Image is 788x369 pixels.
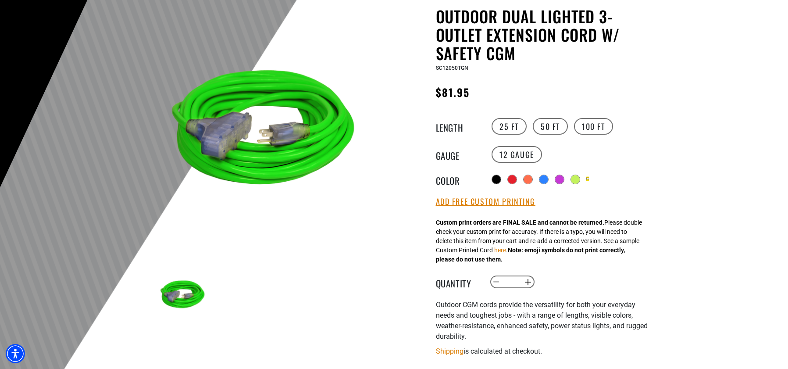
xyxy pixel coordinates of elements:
[157,29,368,241] img: neon green
[157,271,208,322] img: neon green
[436,174,480,185] legend: Color
[492,146,542,163] label: 12 Gauge
[436,65,468,71] span: SC12050TGN
[436,247,625,263] strong: Note: emoji symbols do not print correctly, please do not use them.
[492,118,527,135] label: 25 FT
[533,118,568,135] label: 50 FT
[494,246,506,255] button: here
[436,301,648,340] span: Outdoor CGM cords provide the versatility for both your everyday needs and toughest jobs - with a...
[436,7,651,62] h1: Outdoor Dual Lighted 3-Outlet Extension Cord w/ Safety CGM
[436,149,480,160] legend: Gauge
[436,345,651,357] div: is calculated at checkout.
[436,276,480,288] label: Quantity
[574,118,613,135] label: 100 FT
[436,197,535,207] button: Add Free Custom Printing
[586,175,589,183] div: Yellow
[436,218,642,264] div: Please double check your custom print for accuracy. If there is a typo, you will need to delete t...
[436,219,604,226] strong: Custom print orders are FINAL SALE and cannot be returned.
[6,344,25,363] div: Accessibility Menu
[436,84,470,100] span: $81.95
[436,121,480,132] legend: Length
[436,347,464,355] a: Shipping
